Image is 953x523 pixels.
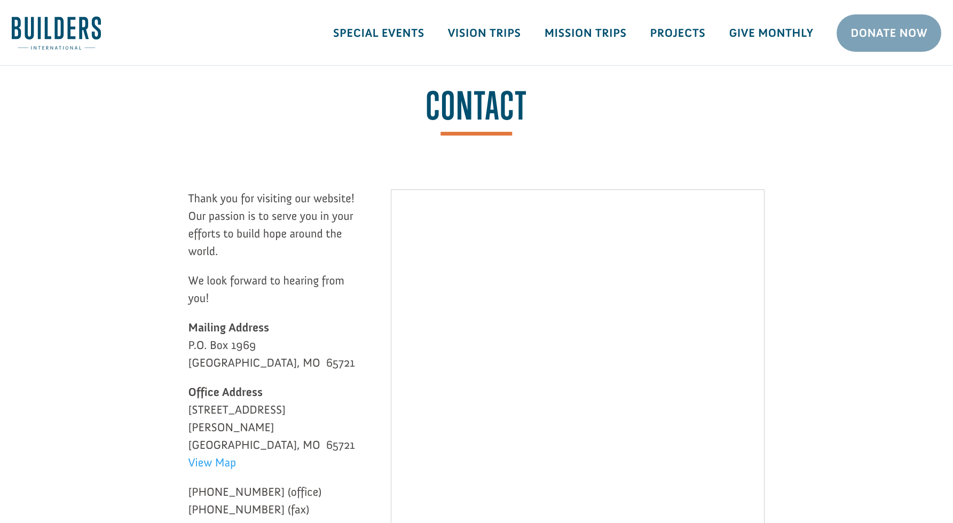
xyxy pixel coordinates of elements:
a: View Map [188,455,237,475]
p: [STREET_ADDRESS][PERSON_NAME] [GEOGRAPHIC_DATA], MO 65721 [188,383,359,483]
p: We look forward to hearing from you! [188,272,359,319]
img: Builders International [12,17,101,50]
a: Mission Trips [533,18,639,49]
p: P.O. Box 1969 [GEOGRAPHIC_DATA], MO 65721 [188,319,359,383]
span: Contact [426,87,527,136]
a: Donate Now [837,14,941,52]
strong: Mailing Address [188,320,270,335]
strong: Office Address [188,385,263,399]
a: Special Events [321,18,436,49]
a: Vision Trips [436,18,533,49]
a: Projects [639,18,718,49]
p: Thank you for visiting our website! Our passion is to serve you in your efforts to build hope aro... [188,189,359,272]
a: Give Monthly [717,18,825,49]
